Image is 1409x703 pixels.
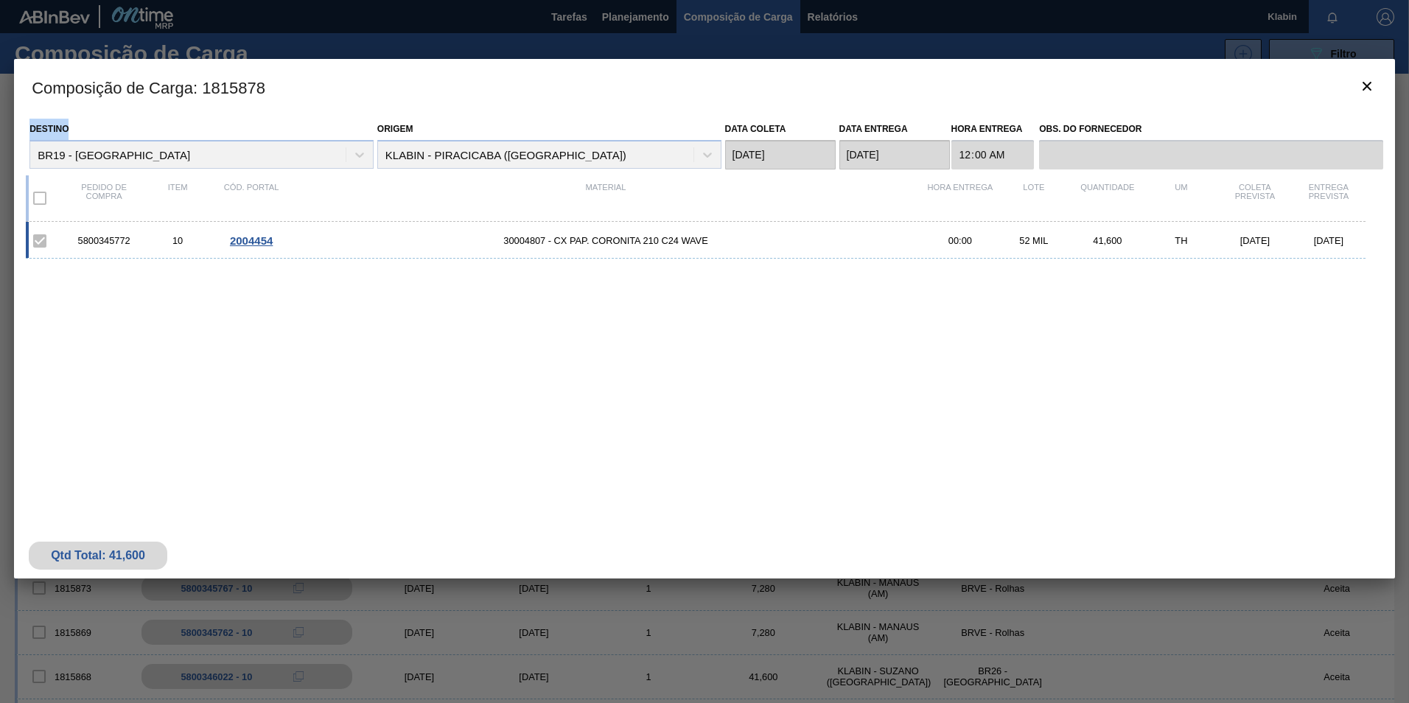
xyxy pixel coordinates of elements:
div: 10 [141,235,214,246]
label: Obs. do Fornecedor [1039,119,1383,140]
div: Coleta Prevista [1218,183,1292,214]
div: [DATE] [1292,235,1366,246]
div: Quantidade [1071,183,1144,214]
span: 30004807 - CX PAP. CORONITA 210 C24 WAVE [288,235,923,246]
div: Ir para o Pedido [214,234,288,247]
div: TH [1144,235,1218,246]
div: [DATE] [1218,235,1292,246]
div: Material [288,183,923,214]
label: Hora Entrega [951,119,1035,140]
label: Destino [29,124,69,134]
div: 00:00 [923,235,997,246]
div: Pedido de compra [67,183,141,214]
div: Item [141,183,214,214]
div: Hora Entrega [923,183,997,214]
input: dd/mm/yyyy [725,140,836,169]
div: Cód. Portal [214,183,288,214]
span: 2004454 [230,234,273,247]
label: Data coleta [725,124,786,134]
h3: Composição de Carga : 1815878 [14,59,1395,115]
label: Origem [377,124,413,134]
div: 41,600 [1071,235,1144,246]
div: 5800345772 [67,235,141,246]
div: Lote [997,183,1071,214]
div: 52 MIL [997,235,1071,246]
input: dd/mm/yyyy [839,140,950,169]
div: UM [1144,183,1218,214]
div: Qtd Total: 41,600 [40,549,156,562]
label: Data entrega [839,124,908,134]
div: Entrega Prevista [1292,183,1366,214]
